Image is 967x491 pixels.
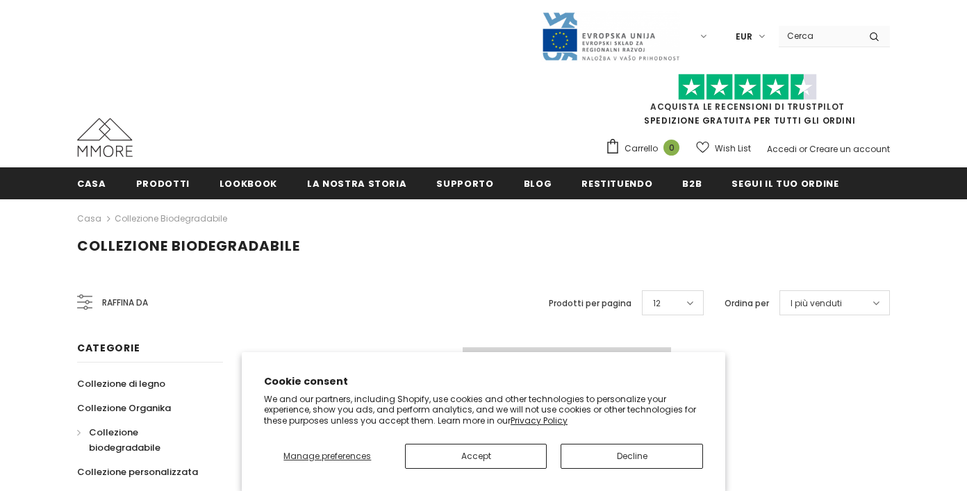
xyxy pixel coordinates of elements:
[136,177,190,190] span: Prodotti
[561,444,703,469] button: Decline
[220,167,277,199] a: Lookbook
[809,143,890,155] a: Creare un account
[682,177,702,190] span: B2B
[625,142,658,156] span: Carrello
[581,177,652,190] span: Restituendo
[732,177,838,190] span: Segui il tuo ordine
[605,138,686,159] a: Carrello 0
[77,401,171,415] span: Collezione Organika
[511,415,568,426] a: Privacy Policy
[678,74,817,101] img: Fidati di Pilot Stars
[524,177,552,190] span: Blog
[77,210,101,227] a: Casa
[77,341,140,355] span: Categorie
[650,101,845,113] a: Acquista le recensioni di TrustPilot
[77,177,106,190] span: Casa
[77,377,165,390] span: Collezione di legno
[115,213,227,224] a: Collezione biodegradabile
[77,460,198,484] a: Collezione personalizzata
[541,30,680,42] a: Javni Razpis
[767,143,797,155] a: Accedi
[541,11,680,62] img: Javni Razpis
[682,167,702,199] a: B2B
[136,167,190,199] a: Prodotti
[549,297,631,310] label: Prodotti per pagina
[791,297,842,310] span: I più venduti
[605,80,890,126] span: SPEDIZIONE GRATUITA PER TUTTI GLI ORDINI
[77,167,106,199] a: Casa
[436,177,493,190] span: supporto
[102,295,148,310] span: Raffina da
[581,167,652,199] a: Restituendo
[732,167,838,199] a: Segui il tuo ordine
[77,236,300,256] span: Collezione biodegradabile
[220,177,277,190] span: Lookbook
[264,374,703,389] h2: Cookie consent
[77,420,208,460] a: Collezione biodegradabile
[264,444,391,469] button: Manage preferences
[77,372,165,396] a: Collezione di legno
[77,396,171,420] a: Collezione Organika
[264,394,703,426] p: We and our partners, including Shopify, use cookies and other technologies to personalize your ex...
[715,142,751,156] span: Wish List
[779,26,859,46] input: Search Site
[653,297,661,310] span: 12
[436,167,493,199] a: supporto
[405,444,547,469] button: Accept
[307,167,406,199] a: La nostra storia
[89,426,160,454] span: Collezione biodegradabile
[799,143,807,155] span: or
[524,167,552,199] a: Blog
[736,30,752,44] span: EUR
[283,450,371,462] span: Manage preferences
[77,465,198,478] span: Collezione personalizzata
[696,136,751,160] a: Wish List
[725,297,769,310] label: Ordina per
[77,118,133,157] img: Casi MMORE
[307,177,406,190] span: La nostra storia
[663,140,679,156] span: 0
